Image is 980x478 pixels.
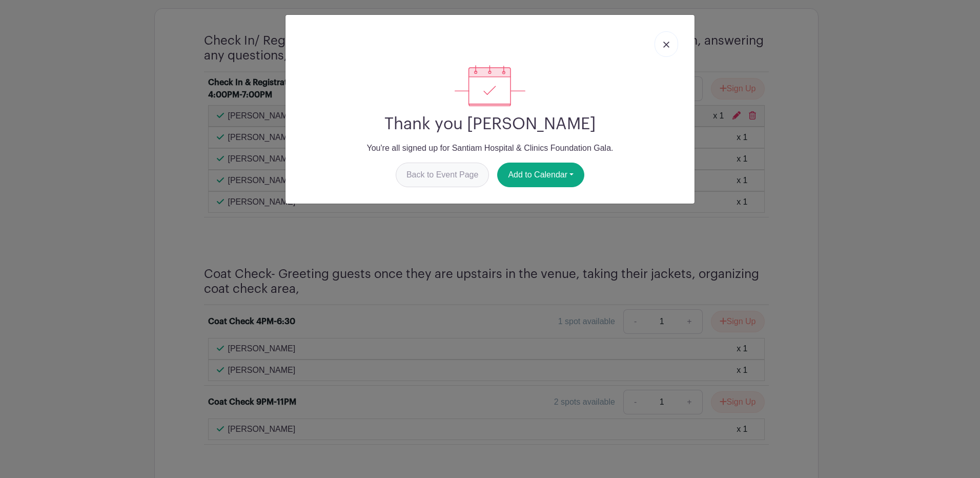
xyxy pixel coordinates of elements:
[455,65,525,106] img: signup_complete-c468d5dda3e2740ee63a24cb0ba0d3ce5d8a4ecd24259e683200fb1569d990c8.svg
[396,163,489,187] a: Back to Event Page
[663,42,669,48] img: close_button-5f87c8562297e5c2d7936805f587ecaba9071eb48480494691a3f1689db116b3.svg
[294,142,686,154] p: You're all signed up for Santiam Hospital & Clinics Foundation Gala.
[497,163,584,187] button: Add to Calendar
[294,114,686,134] h2: Thank you [PERSON_NAME]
